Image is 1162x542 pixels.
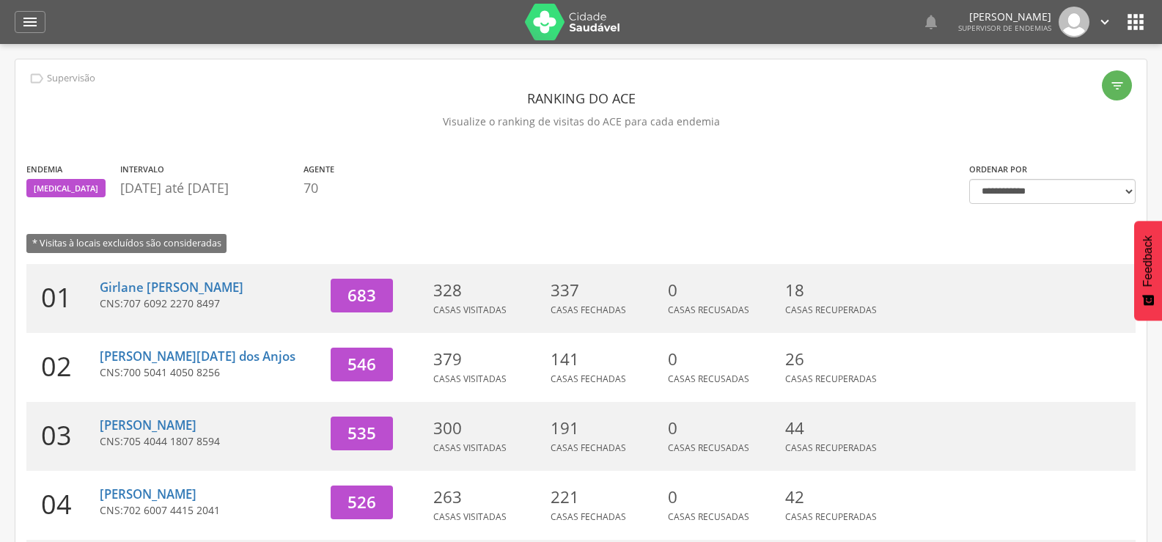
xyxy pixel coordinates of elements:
[26,402,100,471] div: 03
[100,348,295,365] a: [PERSON_NAME][DATE] dos Anjos
[551,304,626,316] span: Casas Fechadas
[551,510,626,523] span: Casas Fechadas
[551,486,661,509] p: 221
[15,11,45,33] a: 
[668,373,749,385] span: Casas Recusadas
[433,442,507,454] span: Casas Visitadas
[922,13,940,31] i: 
[123,434,220,448] span: 705 4044 1807 8594
[668,348,778,371] p: 0
[958,23,1051,33] span: Supervisor de Endemias
[668,279,778,302] p: 0
[958,12,1051,22] p: [PERSON_NAME]
[668,304,749,316] span: Casas Recusadas
[26,234,227,252] span: * Visitas à locais excluídos são consideradas
[785,417,895,440] p: 44
[922,7,940,37] a: 
[785,510,877,523] span: Casas Recuperadas
[1097,14,1113,30] i: 
[26,264,100,333] div: 01
[785,304,877,316] span: Casas Recuperadas
[120,179,296,198] p: [DATE] até [DATE]
[26,111,1136,132] p: Visualize o ranking de visitas do ACE para cada endemia
[100,279,243,296] a: Girlane [PERSON_NAME]
[433,304,507,316] span: Casas Visitadas
[100,365,320,380] p: CNS:
[348,491,376,513] span: 526
[26,333,100,402] div: 02
[1134,221,1162,321] button: Feedback - Mostrar pesquisa
[100,417,196,433] a: [PERSON_NAME]
[1124,10,1147,34] i: 
[433,348,543,371] p: 379
[123,365,220,379] span: 700 5041 4050 8256
[785,348,895,371] p: 26
[100,503,320,518] p: CNS:
[123,296,220,310] span: 707 6092 2270 8497
[348,284,376,307] span: 683
[47,73,95,84] p: Supervisão
[433,510,507,523] span: Casas Visitadas
[100,296,320,311] p: CNS:
[433,417,543,440] p: 300
[785,486,895,509] p: 42
[123,503,220,517] span: 702 6007 4415 2041
[433,373,507,385] span: Casas Visitadas
[668,510,749,523] span: Casas Recusadas
[100,434,320,449] p: CNS:
[26,471,100,540] div: 04
[29,70,45,87] i: 
[551,442,626,454] span: Casas Fechadas
[34,183,98,194] span: [MEDICAL_DATA]
[348,422,376,444] span: 535
[100,486,196,502] a: [PERSON_NAME]
[1097,7,1113,37] a: 
[551,348,661,371] p: 141
[304,179,334,198] p: 70
[304,164,334,175] label: Agente
[26,164,62,175] label: Endemia
[26,85,1136,111] header: Ranking do ACE
[21,13,39,31] i: 
[433,279,543,302] p: 328
[969,164,1027,175] label: Ordenar por
[120,164,164,175] label: Intervalo
[785,442,877,454] span: Casas Recuperadas
[785,279,895,302] p: 18
[1110,78,1125,93] i: 
[668,442,749,454] span: Casas Recusadas
[433,486,543,509] p: 263
[785,373,877,385] span: Casas Recuperadas
[551,279,661,302] p: 337
[551,373,626,385] span: Casas Fechadas
[1141,235,1155,287] span: Feedback
[668,486,778,509] p: 0
[551,417,661,440] p: 191
[668,417,778,440] p: 0
[348,353,376,376] span: 546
